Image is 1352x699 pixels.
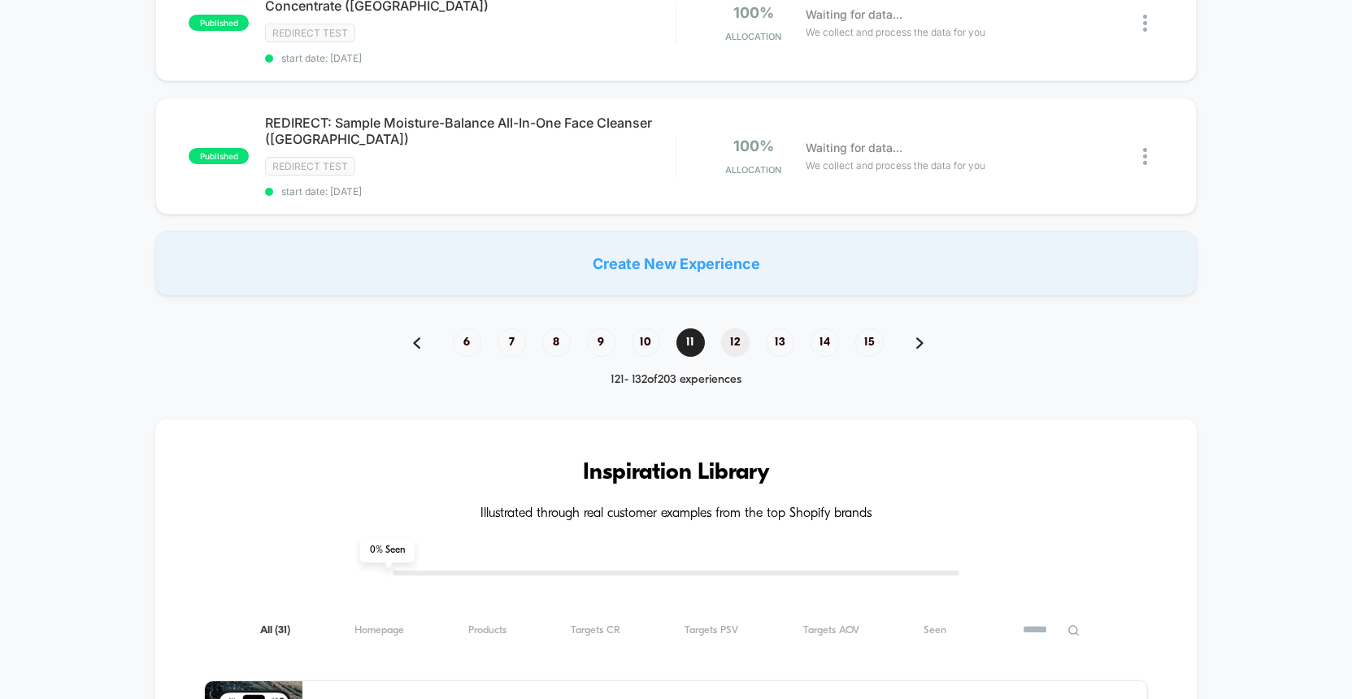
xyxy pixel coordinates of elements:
[413,337,420,349] img: pagination back
[265,185,676,198] span: start date: [DATE]
[354,624,404,636] span: Homepage
[468,624,506,636] span: Products
[766,328,794,357] span: 13
[725,31,781,42] span: Allocation
[265,52,676,64] span: start date: [DATE]
[155,231,1197,296] div: Create New Experience
[632,328,660,357] span: 10
[204,506,1148,522] h4: Illustrated through real customer examples from the top Shopify brands
[806,158,985,173] span: We collect and process the data for you
[571,624,620,636] span: Targets CR
[397,373,956,387] div: 121 - 132 of 203 experiences
[1143,148,1147,165] img: close
[204,460,1148,486] h3: Inspiration Library
[189,15,249,31] span: published
[498,328,526,357] span: 7
[542,328,571,357] span: 8
[733,137,774,154] span: 100%
[725,164,781,176] span: Allocation
[924,624,946,636] span: Seen
[1143,15,1147,32] img: close
[360,538,415,562] span: 0 % Seen
[806,139,902,157] span: Waiting for data...
[453,328,481,357] span: 6
[721,328,750,357] span: 12
[803,624,859,636] span: Targets AOV
[855,328,884,357] span: 15
[265,157,355,176] span: Redirect Test
[265,24,355,42] span: Redirect Test
[587,328,615,357] span: 9
[806,24,985,40] span: We collect and process the data for you
[260,624,290,636] span: All
[685,624,738,636] span: Targets PSV
[189,148,249,164] span: published
[806,6,902,24] span: Waiting for data...
[676,328,705,357] span: 11
[811,328,839,357] span: 14
[916,337,924,349] img: pagination forward
[265,115,676,147] span: REDIRECT: Sample Moisture-Balance All-In-One Face Cleanser ([GEOGRAPHIC_DATA])
[733,4,774,21] span: 100%
[275,625,290,636] span: ( 31 )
